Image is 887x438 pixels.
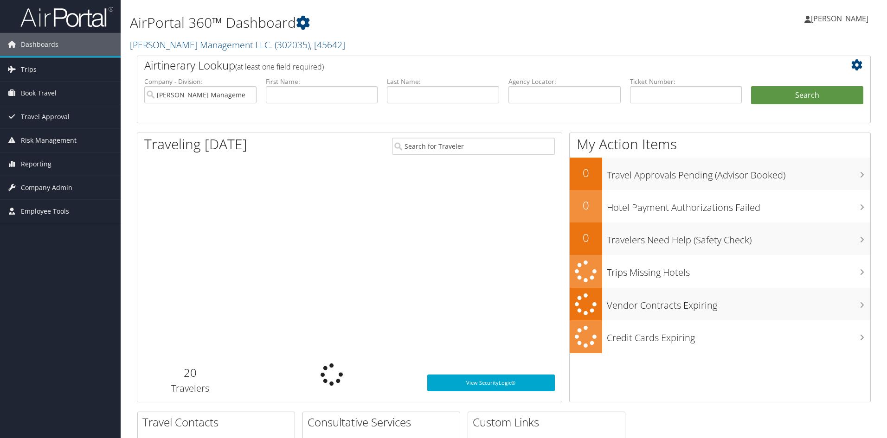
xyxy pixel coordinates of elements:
h1: Traveling [DATE] [144,134,247,154]
label: First Name: [266,77,378,86]
a: 0Travelers Need Help (Safety Check) [570,222,870,255]
a: 0Travel Approvals Pending (Advisor Booked) [570,158,870,190]
h3: Travelers Need Help (Safety Check) [607,229,870,247]
h1: My Action Items [570,134,870,154]
a: 0Hotel Payment Authorizations Failed [570,190,870,222]
button: Search [751,86,863,105]
span: Trips [21,58,37,81]
span: Dashboards [21,33,58,56]
span: (at least one field required) [235,62,324,72]
span: Company Admin [21,176,72,199]
label: Company - Division: [144,77,257,86]
a: [PERSON_NAME] Management LLC. [130,38,345,51]
h2: 20 [144,365,237,381]
img: airportal-logo.png [20,6,113,28]
h3: Travelers [144,382,237,395]
input: Search for Traveler [392,138,555,155]
h3: Vendor Contracts Expiring [607,294,870,312]
a: Credit Cards Expiring [570,320,870,353]
h2: 0 [570,230,602,246]
label: Ticket Number: [630,77,742,86]
span: Book Travel [21,82,57,105]
span: [PERSON_NAME] [811,13,868,24]
h1: AirPortal 360™ Dashboard [130,13,629,32]
h3: Travel Approvals Pending (Advisor Booked) [607,164,870,182]
span: Employee Tools [21,200,69,223]
h3: Credit Cards Expiring [607,327,870,344]
span: , [ 45642 ] [310,38,345,51]
label: Agency Locator: [508,77,621,86]
span: Risk Management [21,129,77,152]
h2: 0 [570,165,602,181]
span: Reporting [21,152,51,176]
a: View SecurityLogic® [427,375,555,391]
h2: Consultative Services [308,414,460,430]
h3: Hotel Payment Authorizations Failed [607,197,870,214]
a: Vendor Contracts Expiring [570,288,870,321]
span: ( 302035 ) [275,38,310,51]
h2: Airtinerary Lookup [144,57,802,73]
label: Last Name: [387,77,499,86]
h2: Custom Links [473,414,625,430]
h3: Trips Missing Hotels [607,261,870,279]
a: [PERSON_NAME] [804,5,878,32]
h2: 0 [570,197,602,213]
span: Travel Approval [21,105,70,128]
a: Trips Missing Hotels [570,255,870,288]
h2: Travel Contacts [142,414,295,430]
